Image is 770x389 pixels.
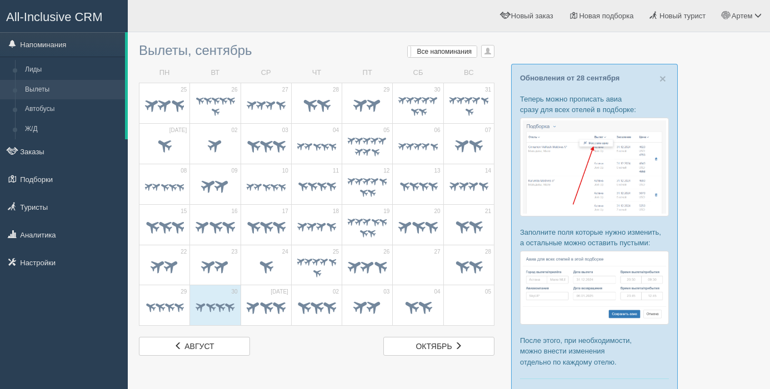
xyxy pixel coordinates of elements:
[659,73,666,84] button: Close
[520,251,669,325] img: %D0%BF%D0%BE%D0%B4%D0%B1%D0%BE%D1%80%D0%BA%D0%B0-%D0%B0%D0%B2%D0%B8%D0%B0-2-%D1%81%D1%80%D0%BC-%D...
[383,127,389,134] span: 05
[231,208,237,215] span: 16
[393,63,443,83] td: СБ
[434,248,441,256] span: 27
[434,86,441,94] span: 30
[485,288,491,296] span: 05
[333,167,339,175] span: 11
[732,12,753,20] span: Артем
[520,227,669,248] p: Заполните поля которые нужно изменить, а остальные можно оставить пустыми:
[520,118,669,216] img: %D0%BF%D0%BE%D0%B4%D0%B1%D0%BE%D1%80%D0%BA%D0%B0-%D0%B0%D0%B2%D0%B8%D0%B0-1-%D1%81%D1%80%D0%BC-%D...
[383,167,389,175] span: 12
[383,288,389,296] span: 03
[231,248,237,256] span: 23
[181,167,187,175] span: 08
[282,248,288,256] span: 24
[139,63,190,83] td: ПН
[520,335,669,367] p: После этого, при необходимости, можно внести изменения отдельно по каждому отелю.
[485,86,491,94] span: 31
[1,1,127,31] a: All-Inclusive CRM
[520,74,619,82] a: Обновления от 28 сентября
[139,43,494,58] h3: Вылеты, сентябрь
[333,127,339,134] span: 04
[383,248,389,256] span: 26
[20,99,125,119] a: Автобусы
[181,288,187,296] span: 29
[434,127,441,134] span: 06
[579,12,633,20] span: Новая подборка
[659,72,666,85] span: ×
[282,86,288,94] span: 27
[434,167,441,175] span: 13
[333,288,339,296] span: 02
[383,208,389,215] span: 19
[416,342,452,351] span: октябрь
[184,342,214,351] span: август
[231,288,237,296] span: 30
[181,86,187,94] span: 25
[485,167,491,175] span: 14
[383,337,494,356] a: октябрь
[282,208,288,215] span: 17
[434,288,441,296] span: 04
[485,208,491,215] span: 21
[231,167,237,175] span: 09
[333,248,339,256] span: 25
[190,63,241,83] td: ВТ
[342,63,393,83] td: ПТ
[241,63,291,83] td: СР
[485,127,491,134] span: 07
[231,127,237,134] span: 02
[659,12,706,20] span: Новый турист
[333,86,339,94] span: 28
[271,288,288,296] span: [DATE]
[181,248,187,256] span: 22
[417,48,472,55] span: Все напоминания
[520,94,669,115] p: Теперь можно прописать авиа сразу для всех отелей в подборке:
[434,208,441,215] span: 20
[282,167,288,175] span: 10
[20,119,125,139] a: Ж/Д
[20,80,125,100] a: Вылеты
[181,208,187,215] span: 15
[231,86,237,94] span: 26
[485,248,491,256] span: 28
[282,127,288,134] span: 03
[6,10,103,24] span: All-Inclusive CRM
[20,60,125,80] a: Лиды
[511,12,553,20] span: Новый заказ
[169,127,187,134] span: [DATE]
[333,208,339,215] span: 18
[383,86,389,94] span: 29
[139,337,250,356] a: август
[291,63,342,83] td: ЧТ
[443,63,494,83] td: ВС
